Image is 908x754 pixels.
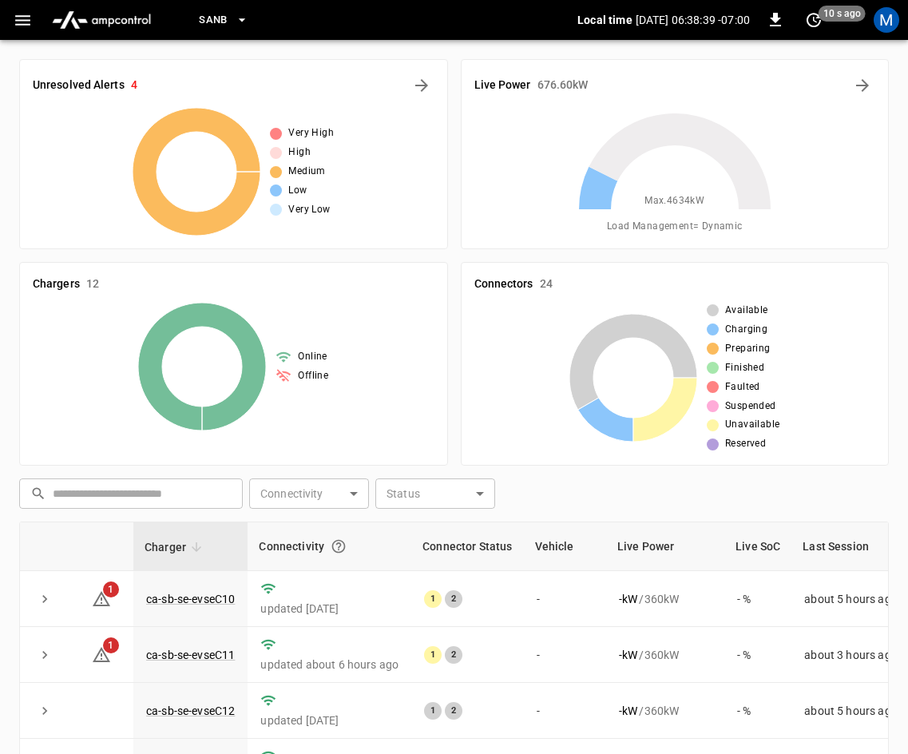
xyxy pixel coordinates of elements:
[33,276,80,293] h6: Chargers
[260,601,398,617] p: updated [DATE]
[619,647,637,663] p: - kW
[819,6,866,22] span: 10 s ago
[725,379,760,395] span: Faulted
[474,77,531,94] h6: Live Power
[725,399,776,415] span: Suspended
[606,522,724,571] th: Live Power
[288,164,325,180] span: Medium
[131,77,137,94] h6: 4
[725,417,779,433] span: Unavailable
[298,368,328,384] span: Offline
[644,193,704,209] span: Max. 4634 kW
[619,591,637,607] p: - kW
[537,77,589,94] h6: 676.60 kW
[199,11,228,30] span: SanB
[725,436,766,452] span: Reserved
[445,646,462,664] div: 2
[724,627,791,683] td: - %
[725,360,764,376] span: Finished
[103,637,119,653] span: 1
[146,704,235,717] a: ca-sb-se-evseC12
[33,587,57,611] button: expand row
[288,202,330,218] span: Very Low
[724,571,791,627] td: - %
[92,591,111,604] a: 1
[92,647,111,660] a: 1
[724,683,791,739] td: - %
[424,702,442,720] div: 1
[192,5,255,36] button: SanB
[411,522,523,571] th: Connector Status
[259,532,400,561] div: Connectivity
[260,657,398,673] p: updated about 6 hours ago
[288,183,307,199] span: Low
[33,699,57,723] button: expand row
[298,349,327,365] span: Online
[145,538,207,557] span: Charger
[540,276,553,293] h6: 24
[524,683,606,739] td: -
[103,581,119,597] span: 1
[619,703,637,719] p: - kW
[445,590,462,608] div: 2
[607,219,743,235] span: Load Management = Dynamic
[524,522,606,571] th: Vehicle
[474,276,533,293] h6: Connectors
[801,7,827,33] button: set refresh interval
[409,73,434,98] button: All Alerts
[619,703,712,719] div: / 360 kW
[288,145,311,161] span: High
[33,77,125,94] h6: Unresolved Alerts
[725,341,771,357] span: Preparing
[146,593,235,605] a: ca-sb-se-evseC10
[424,646,442,664] div: 1
[33,643,57,667] button: expand row
[725,322,767,338] span: Charging
[724,522,791,571] th: Live SoC
[619,591,712,607] div: / 360 kW
[86,276,99,293] h6: 12
[619,647,712,663] div: / 360 kW
[445,702,462,720] div: 2
[288,125,334,141] span: Very High
[146,649,235,661] a: ca-sb-se-evseC11
[577,12,632,28] p: Local time
[850,73,875,98] button: Energy Overview
[524,571,606,627] td: -
[260,712,398,728] p: updated [DATE]
[874,7,899,33] div: profile-icon
[424,590,442,608] div: 1
[324,532,353,561] button: Connection between the charger and our software.
[46,5,157,35] img: ampcontrol.io logo
[636,12,750,28] p: [DATE] 06:38:39 -07:00
[524,627,606,683] td: -
[725,303,768,319] span: Available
